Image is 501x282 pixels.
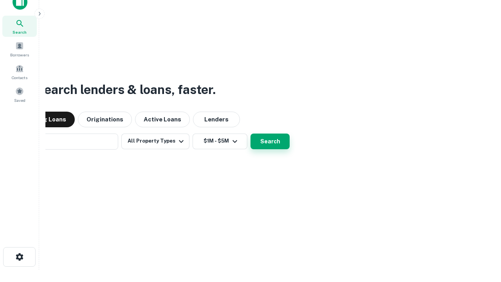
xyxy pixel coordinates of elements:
[13,29,27,35] span: Search
[36,80,216,99] h3: Search lenders & loans, faster.
[2,16,37,37] a: Search
[462,219,501,257] iframe: Chat Widget
[135,112,190,127] button: Active Loans
[10,52,29,58] span: Borrowers
[14,97,25,103] span: Saved
[250,134,290,149] button: Search
[2,38,37,60] a: Borrowers
[12,74,27,81] span: Contacts
[2,61,37,82] a: Contacts
[193,134,247,149] button: $1M - $5M
[2,84,37,105] a: Saved
[78,112,132,127] button: Originations
[121,134,189,149] button: All Property Types
[193,112,240,127] button: Lenders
